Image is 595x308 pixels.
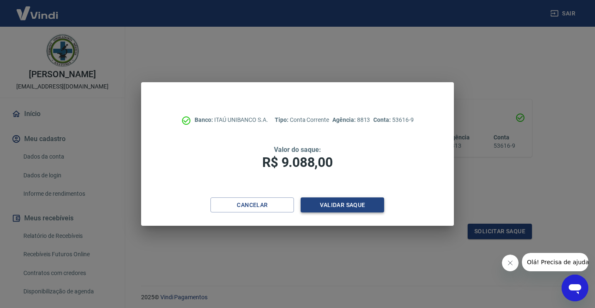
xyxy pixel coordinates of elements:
span: R$ 9.088,00 [262,154,332,170]
iframe: Botão para abrir a janela de mensagens [562,275,588,301]
span: Conta: [373,116,392,123]
p: ITAÚ UNIBANCO S.A. [195,116,268,124]
span: Banco: [195,116,214,123]
p: 8813 [332,116,370,124]
p: 53616-9 [373,116,413,124]
iframe: Fechar mensagem [502,255,519,271]
span: Agência: [332,116,357,123]
button: Cancelar [210,197,294,213]
button: Validar saque [301,197,384,213]
span: Valor do saque: [274,146,321,154]
span: Tipo: [275,116,290,123]
span: Olá! Precisa de ajuda? [5,6,70,13]
iframe: Mensagem da empresa [522,253,588,271]
p: Conta Corrente [275,116,329,124]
